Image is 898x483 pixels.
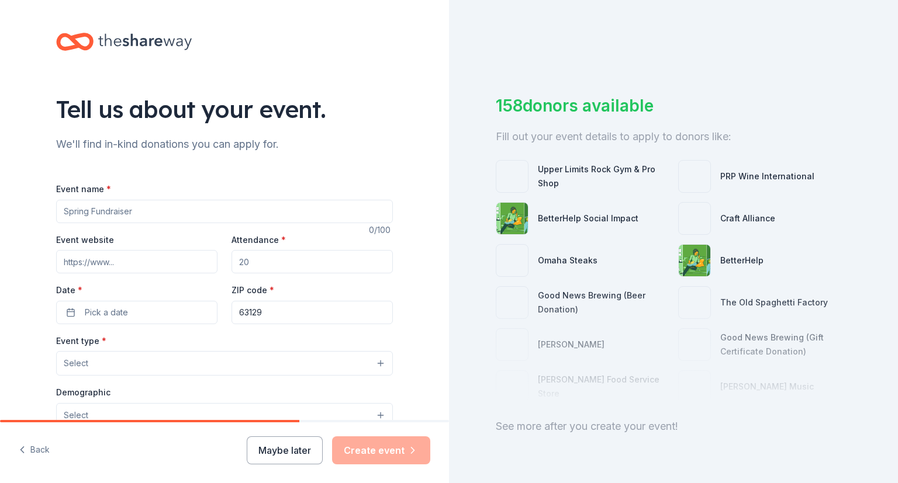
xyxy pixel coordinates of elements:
div: BetterHelp Social Impact [538,211,638,225]
span: Select [64,408,88,422]
input: 20 [232,250,393,273]
div: Tell us about your event. [56,93,393,126]
span: Select [64,356,88,370]
img: photo for Omaha Steaks [496,245,528,276]
img: photo for BetterHelp [679,245,710,276]
span: Pick a date [85,305,128,319]
button: Select [56,351,393,376]
div: BetterHelp [720,253,764,267]
button: Pick a date [56,301,217,324]
div: Craft Alliance [720,211,775,225]
input: 12345 (U.S. only) [232,301,393,324]
div: We'll find in-kind donations you can apply for. [56,135,393,154]
img: photo for Upper Limits Rock Gym & Pro Shop [496,161,528,192]
div: 0 /100 [369,223,393,237]
label: Demographic [56,387,110,398]
img: photo for PRP Wine International [679,161,710,192]
label: Attendance [232,234,286,246]
label: Event name [56,183,111,195]
div: Upper Limits Rock Gym & Pro Shop [538,162,669,190]
input: Spring Fundraiser [56,200,393,223]
div: Fill out your event details to apply to donors like: [496,127,851,146]
div: Omaha Steaks [538,253,597,267]
button: Select [56,403,393,428]
label: ZIP code [232,284,274,296]
div: See more after you create your event! [496,417,851,436]
img: photo for BetterHelp Social Impact [496,203,528,234]
button: Back [19,438,50,463]
div: 158 donors available [496,93,851,118]
button: Maybe later [247,436,323,464]
label: Date [56,284,217,296]
input: https://www... [56,250,217,273]
label: Event website [56,234,114,246]
img: photo for Craft Alliance [679,203,710,234]
div: PRP Wine International [720,169,814,183]
label: Event type [56,335,106,347]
